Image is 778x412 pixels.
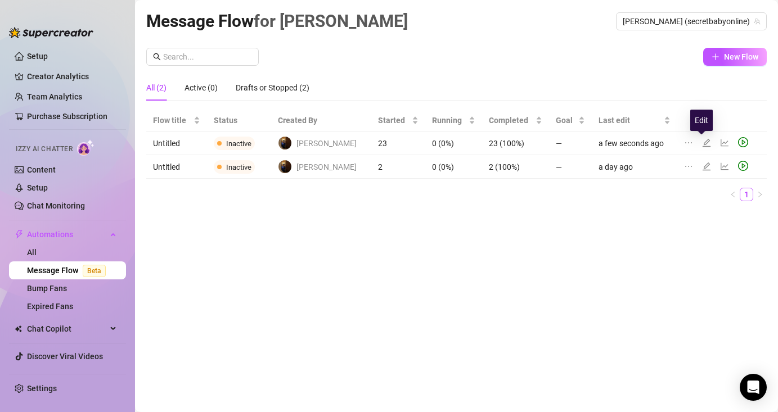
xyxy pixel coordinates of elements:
[489,114,534,126] span: Completed
[425,132,482,155] td: 0 (0%)
[425,155,482,179] td: 0 (0%)
[146,8,408,34] article: Message Flow
[738,161,748,171] span: play-circle
[27,201,85,210] a: Chat Monitoring
[712,53,719,61] span: plus
[425,110,482,132] th: Running
[9,27,93,38] img: logo-BBDzfeDw.svg
[254,11,408,31] span: for [PERSON_NAME]
[592,132,677,155] td: a few seconds ago
[153,114,191,126] span: Flow title
[726,188,740,201] button: left
[153,53,161,61] span: search
[740,188,753,201] li: 1
[432,114,466,126] span: Running
[378,114,410,126] span: Started
[592,155,677,179] td: a day ago
[146,132,207,155] td: Untitled
[482,110,550,132] th: Completed
[27,352,103,361] a: Discover Viral Videos
[27,384,57,393] a: Settings
[278,160,291,173] img: Danny Hunter
[753,188,767,201] li: Next Page
[296,137,357,150] span: [PERSON_NAME]
[27,183,48,192] a: Setup
[702,162,711,171] span: edit
[27,266,110,275] a: Message FlowBeta
[754,18,761,25] span: team
[703,48,767,66] button: New Flow
[236,82,309,94] div: Drafts or Stopped (2)
[27,92,82,101] a: Team Analytics
[592,110,677,132] th: Last edit
[146,82,167,94] div: All (2)
[690,110,713,131] div: Edit
[740,188,753,201] a: 1
[684,162,693,171] span: ellipsis
[726,188,740,201] li: Previous Page
[207,110,271,132] th: Status
[27,225,107,243] span: Automations
[623,13,760,30] span: carrie (secretbabyonline)
[27,67,117,85] a: Creator Analytics
[549,132,592,155] td: —
[27,248,37,257] a: All
[77,139,95,156] img: AI Chatter
[278,137,291,150] img: Danny Hunter
[371,155,425,179] td: 2
[15,325,22,333] img: Chat Copilot
[226,139,251,148] span: Inactive
[684,138,693,147] span: ellipsis
[371,110,425,132] th: Started
[549,110,592,132] th: Goal
[296,161,357,173] span: [PERSON_NAME]
[27,284,67,293] a: Bump Fans
[27,302,73,311] a: Expired Fans
[146,155,207,179] td: Untitled
[371,132,425,155] td: 23
[549,155,592,179] td: —
[163,51,252,63] input: Search...
[757,191,763,198] span: right
[599,114,662,126] span: Last edit
[27,52,48,61] a: Setup
[226,163,251,171] span: Inactive
[185,82,218,94] div: Active (0)
[738,137,748,147] span: play-circle
[27,112,107,121] a: Purchase Subscription
[740,374,767,401] div: Open Intercom Messenger
[16,144,73,155] span: Izzy AI Chatter
[27,320,107,338] span: Chat Copilot
[702,138,711,147] span: edit
[556,114,576,126] span: Goal
[27,165,56,174] a: Content
[753,188,767,201] button: right
[146,110,207,132] th: Flow title
[720,162,729,171] span: line-chart
[720,138,729,147] span: line-chart
[724,52,758,61] span: New Flow
[482,155,550,179] td: 2 (100%)
[83,265,106,277] span: Beta
[271,110,371,132] th: Created By
[15,230,24,239] span: thunderbolt
[482,132,550,155] td: 23 (100%)
[730,191,736,198] span: left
